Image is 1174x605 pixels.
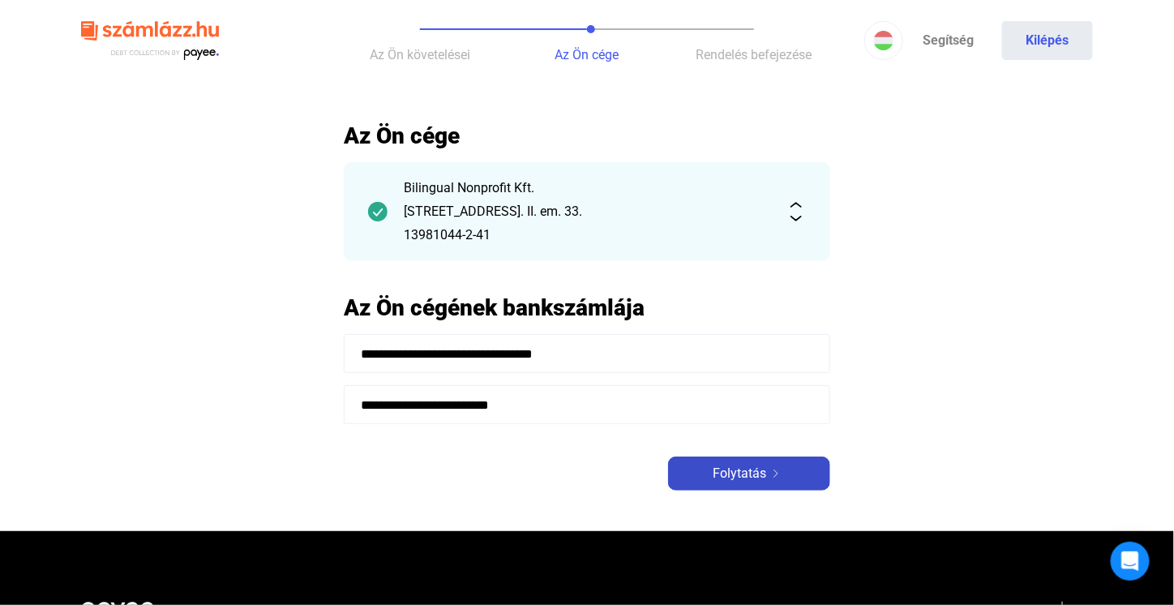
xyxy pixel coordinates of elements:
[713,464,766,483] span: Folytatás
[344,294,830,322] h2: Az Ön cégének bankszámlája
[696,47,812,62] span: Rendelés befejezése
[368,202,388,221] img: checkmark-darker-green-circle
[370,47,470,62] span: Az Ön követelései
[344,122,830,150] h2: Az Ön cége
[1002,21,1093,60] button: Kilépés
[555,47,619,62] span: Az Ön cége
[864,21,903,60] button: HU
[874,31,893,50] img: HU
[766,470,786,478] img: arrow-right-white
[81,15,219,67] img: szamlazzhu-logo
[404,225,770,245] div: 13981044-2-41
[404,202,770,221] div: [STREET_ADDRESS]. II. em. 33.
[903,21,994,60] a: Segítség
[404,178,770,198] div: Bilingual Nonprofit Kft.
[786,202,806,221] img: expand
[1111,542,1150,581] div: Open Intercom Messenger
[668,457,830,491] button: Folytatásarrow-right-white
